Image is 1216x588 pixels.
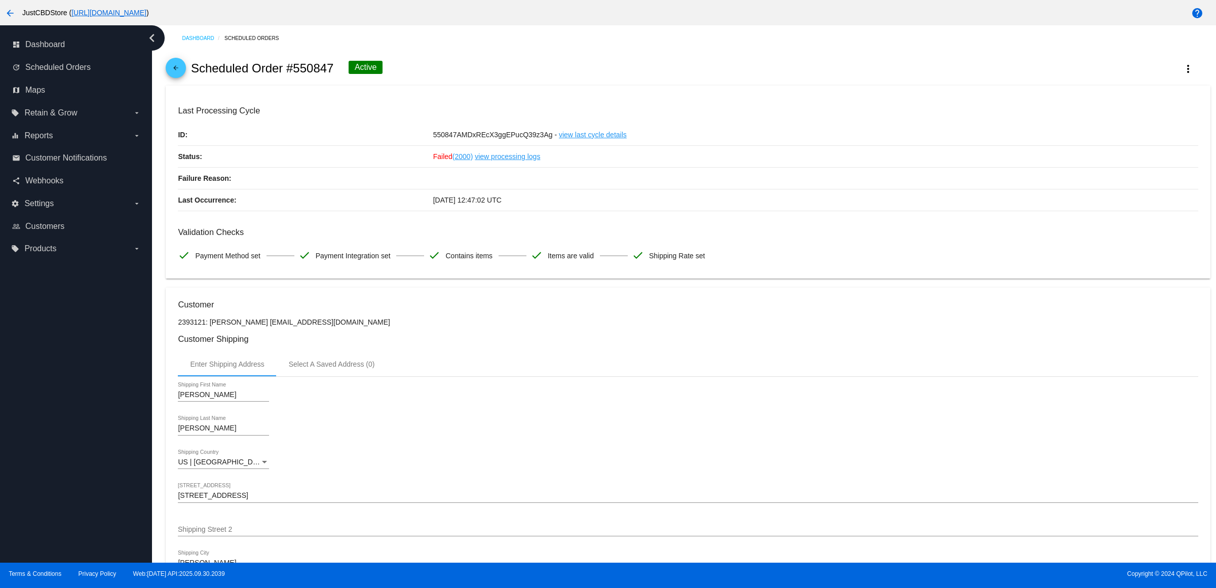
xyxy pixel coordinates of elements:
[191,61,334,75] h2: Scheduled Order #550847
[1182,63,1194,75] mat-icon: more_vert
[349,61,383,74] div: Active
[178,334,1198,344] h3: Customer Shipping
[182,30,224,46] a: Dashboard
[530,249,543,261] mat-icon: check
[22,9,149,17] span: JustCBDStore ( )
[178,106,1198,115] h3: Last Processing Cycle
[12,63,20,71] i: update
[133,200,141,208] i: arrow_drop_down
[25,40,65,49] span: Dashboard
[178,249,190,261] mat-icon: check
[428,249,440,261] mat-icon: check
[649,245,705,266] span: Shipping Rate set
[178,526,1198,534] input: Shipping Street 2
[79,570,117,577] a: Privacy Policy
[289,360,375,368] div: Select A Saved Address (0)
[24,199,54,208] span: Settings
[178,559,269,567] input: Shipping City
[11,109,19,117] i: local_offer
[178,318,1198,326] p: 2393121: [PERSON_NAME] [EMAIL_ADDRESS][DOMAIN_NAME]
[133,570,225,577] a: Web:[DATE] API:2025.09.30.2039
[11,132,19,140] i: equalizer
[12,82,141,98] a: map Maps
[12,59,141,75] a: update Scheduled Orders
[25,153,107,163] span: Customer Notifications
[12,177,20,185] i: share
[178,146,433,167] p: Status:
[24,131,53,140] span: Reports
[433,131,557,139] span: 550847AMDxREcX3ggEPucQ39z3Ag -
[133,132,141,140] i: arrow_drop_down
[24,108,77,117] span: Retain & Grow
[12,36,141,53] a: dashboard Dashboard
[25,63,91,72] span: Scheduled Orders
[25,176,63,185] span: Webhooks
[178,458,269,466] mat-select: Shipping Country
[170,64,182,76] mat-icon: arrow_back
[433,152,473,161] span: Failed
[133,109,141,117] i: arrow_drop_down
[12,154,20,162] i: email
[178,492,1198,500] input: Shipping Street 1
[4,7,16,19] mat-icon: arrow_back
[178,300,1198,309] h3: Customer
[178,391,269,399] input: Shipping First Name
[25,86,45,95] span: Maps
[144,30,160,46] i: chevron_left
[25,222,64,231] span: Customers
[452,146,473,167] a: (2000)
[190,360,264,368] div: Enter Shipping Address
[12,41,20,49] i: dashboard
[178,424,269,433] input: Shipping Last Name
[133,245,141,253] i: arrow_drop_down
[548,245,594,266] span: Items are valid
[632,249,644,261] mat-icon: check
[178,458,268,466] span: US | [GEOGRAPHIC_DATA]
[11,200,19,208] i: settings
[559,124,627,145] a: view last cycle details
[178,227,1198,237] h3: Validation Checks
[9,570,61,577] a: Terms & Conditions
[24,244,56,253] span: Products
[11,245,19,253] i: local_offer
[178,168,433,189] p: Failure Reason:
[475,146,540,167] a: view processing logs
[12,150,141,166] a: email Customer Notifications
[178,189,433,211] p: Last Occurrence:
[12,86,20,94] i: map
[1191,7,1203,19] mat-icon: help
[12,218,141,234] a: people_outline Customers
[316,245,391,266] span: Payment Integration set
[178,124,433,145] p: ID:
[445,245,492,266] span: Contains items
[71,9,146,17] a: [URL][DOMAIN_NAME]
[195,245,260,266] span: Payment Method set
[224,30,288,46] a: Scheduled Orders
[298,249,311,261] mat-icon: check
[12,173,141,189] a: share Webhooks
[433,196,502,204] span: [DATE] 12:47:02 UTC
[12,222,20,230] i: people_outline
[617,570,1207,577] span: Copyright © 2024 QPilot, LLC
